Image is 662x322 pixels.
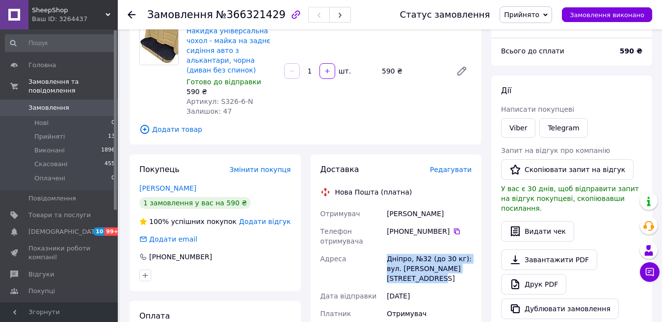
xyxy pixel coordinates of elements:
[239,218,291,225] span: Додати відгук
[320,210,360,218] span: Отримувач
[333,187,415,197] div: Нова Пошта (платна)
[320,165,359,174] span: Доставка
[378,64,448,78] div: 590 ₴
[108,132,115,141] span: 13
[140,26,178,65] img: Накидка універсальна чохол - майка на заднє сидіння авто з алькантари, чорна (диван без спинок)
[186,98,253,105] span: Артикул: S326-6-N
[93,227,105,236] span: 10
[139,184,196,192] a: [PERSON_NAME]
[101,146,115,155] span: 1896
[501,159,634,180] button: Скопіювати запит на відгук
[230,166,291,173] span: Змінити покупця
[28,287,55,296] span: Покупці
[138,234,198,244] div: Додати email
[28,244,91,262] span: Показники роботи компанії
[105,160,115,169] span: 455
[501,274,566,295] a: Друк PDF
[28,61,56,70] span: Головна
[34,160,68,169] span: Скасовані
[148,252,213,262] div: [PHONE_NUMBER]
[28,194,76,203] span: Повідомлення
[501,249,597,270] a: Завантажити PDF
[501,185,639,212] span: У вас є 30 днів, щоб відправити запит на відгук покупцеві, скопіювавши посилання.
[32,15,118,24] div: Ваш ID: 3264437
[452,61,472,81] a: Редагувати
[501,298,619,319] button: Дублювати замовлення
[139,165,180,174] span: Покупець
[430,166,472,173] span: Редагувати
[501,47,564,55] span: Всього до сплати
[216,9,286,21] span: №366321429
[501,221,574,242] button: Видати чек
[139,217,237,226] div: успішних покупок
[620,47,642,55] b: 590 ₴
[34,132,65,141] span: Прийняті
[186,27,270,74] a: Накидка універсальна чохол - майка на заднє сидіння авто з алькантари, чорна (диван без спинок)
[640,262,660,282] button: Чат з покупцем
[539,118,587,138] a: Telegram
[562,7,652,22] button: Замовлення виконано
[336,66,352,76] div: шт.
[385,287,474,305] div: [DATE]
[128,10,135,20] div: Повернутися назад
[111,174,115,183] span: 0
[320,310,351,318] span: Платник
[504,11,539,19] span: Прийнято
[501,86,511,95] span: Дії
[28,103,69,112] span: Замовлення
[111,119,115,127] span: 0
[5,34,116,52] input: Пошук
[28,77,118,95] span: Замовлення та повідомлення
[32,6,106,15] span: SheepShop
[501,105,574,113] span: Написати покупцеві
[320,227,363,245] span: Телефон отримувача
[28,227,101,236] span: [DEMOGRAPHIC_DATA]
[139,311,170,321] span: Оплата
[501,118,535,138] a: Viber
[105,227,121,236] span: 99+
[139,124,472,135] span: Додати товар
[34,146,65,155] span: Виконані
[28,211,91,220] span: Товари та послуги
[501,147,610,154] span: Запит на відгук про компанію
[34,119,49,127] span: Нові
[139,197,251,209] div: 1 замовлення у вас на 590 ₴
[385,205,474,223] div: [PERSON_NAME]
[28,270,54,279] span: Відгуки
[34,174,65,183] span: Оплачені
[570,11,644,19] span: Замовлення виконано
[186,78,261,86] span: Готово до відправки
[186,87,276,97] div: 590 ₴
[387,226,472,236] div: [PHONE_NUMBER]
[186,107,232,115] span: Залишок: 47
[148,234,198,244] div: Додати email
[400,10,490,20] div: Статус замовлення
[385,250,474,287] div: Дніпро, №32 (до 30 кг): вул. [PERSON_NAME][STREET_ADDRESS]
[149,218,169,225] span: 100%
[320,255,346,263] span: Адреса
[320,292,377,300] span: Дата відправки
[147,9,213,21] span: Замовлення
